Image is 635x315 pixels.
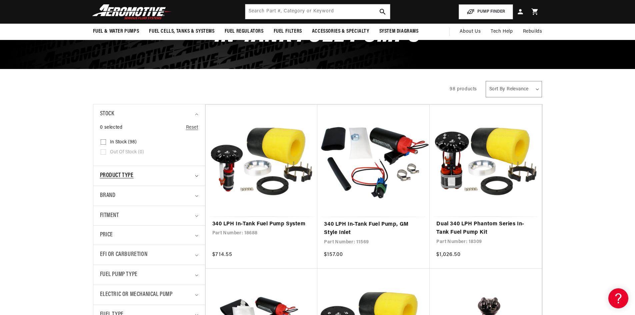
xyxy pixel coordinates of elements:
button: PUMP FINDER [459,4,513,19]
span: Electric or Mechanical Pump [100,290,173,300]
span: System Diagrams [379,28,419,35]
summary: Accessories & Specialty [307,24,374,39]
summary: Fuel Pump Type (0 selected) [100,265,198,285]
span: Out of stock (0) [110,149,144,155]
a: 340 LPH In-Tank Fuel Pump, GM Style Inlet [324,220,423,237]
summary: Fuel Regulators [220,24,269,39]
span: 98 products [450,87,477,92]
summary: Tech Help [486,24,518,40]
summary: Fitment (0 selected) [100,206,198,226]
span: Tech Help [491,28,513,35]
summary: Fuel Filters [269,24,307,39]
summary: Fuel Cells, Tanks & Systems [144,24,219,39]
span: Fuel Pump Type [100,270,138,280]
span: Fuel Filters [274,28,302,35]
span: In stock (98) [110,139,137,145]
a: About Us [455,24,486,40]
img: Aeromotive [90,4,174,20]
input: Search by Part Number, Category or Keyword [245,4,390,19]
summary: Fuel & Water Pumps [88,24,144,39]
span: Fitment [100,211,119,221]
span: Brand [100,191,116,201]
summary: EFI or Carburetion (0 selected) [100,245,198,265]
span: Rebuilds [523,28,542,35]
a: 340 LPH In-Tank Fuel Pump System [212,220,311,229]
summary: Rebuilds [518,24,547,40]
summary: Stock (0 selected) [100,104,198,124]
a: Dual 340 LPH Phantom Series In-Tank Fuel Pump Kit [436,220,535,237]
span: Accessories & Specialty [312,28,369,35]
span: Product type [100,171,134,181]
span: Stock [100,109,114,119]
span: Fuel & Water Pumps [93,28,139,35]
summary: Brand (0 selected) [100,186,198,206]
button: search button [375,4,390,19]
a: Reset [186,124,198,131]
summary: Price [100,226,198,245]
span: Fuel Regulators [225,28,264,35]
span: Fuel Cells, Tanks & Systems [149,28,214,35]
span: EFI or Carburetion [100,250,148,260]
span: About Us [460,29,481,34]
span: Price [100,231,113,240]
summary: Electric or Mechanical Pump (0 selected) [100,285,198,305]
span: 0 selected [100,124,123,131]
summary: System Diagrams [374,24,424,39]
summary: Product type (0 selected) [100,166,198,186]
